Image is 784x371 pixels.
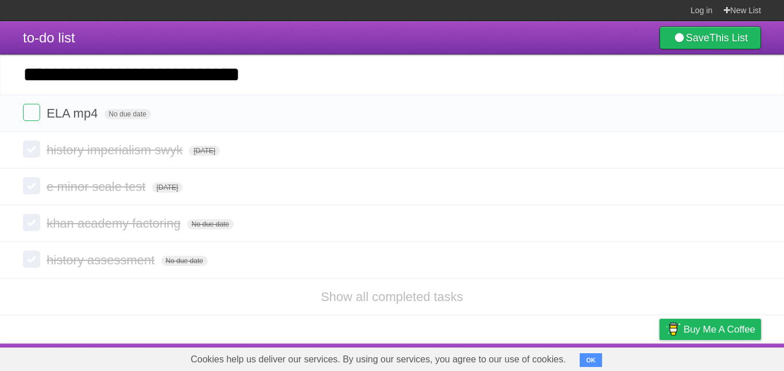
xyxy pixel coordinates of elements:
[46,179,148,194] span: e minor scale test
[46,106,100,120] span: ELA mp4
[189,146,220,156] span: [DATE]
[46,216,184,231] span: khan academy factoring
[321,290,463,304] a: Show all completed tasks
[684,319,755,339] span: Buy me a coffee
[187,219,234,229] span: No due date
[23,104,40,121] label: Done
[104,109,151,119] span: No due date
[23,251,40,268] label: Done
[689,346,761,368] a: Suggest a feature
[665,319,681,339] img: Buy me a coffee
[179,348,577,371] span: Cookies help us deliver our services. By using our services, you agree to our use of cookies.
[46,143,185,157] span: history imperialism swyk
[23,140,40,158] label: Done
[161,256,208,266] span: No due date
[152,182,183,193] span: [DATE]
[709,32,748,44] b: This List
[23,177,40,194] label: Done
[23,30,75,45] span: to-do list
[645,346,674,368] a: Privacy
[507,346,531,368] a: About
[659,26,761,49] a: SaveThis List
[580,353,602,367] button: OK
[545,346,591,368] a: Developers
[659,319,761,340] a: Buy me a coffee
[46,253,157,267] span: history assessment
[606,346,631,368] a: Terms
[23,214,40,231] label: Done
